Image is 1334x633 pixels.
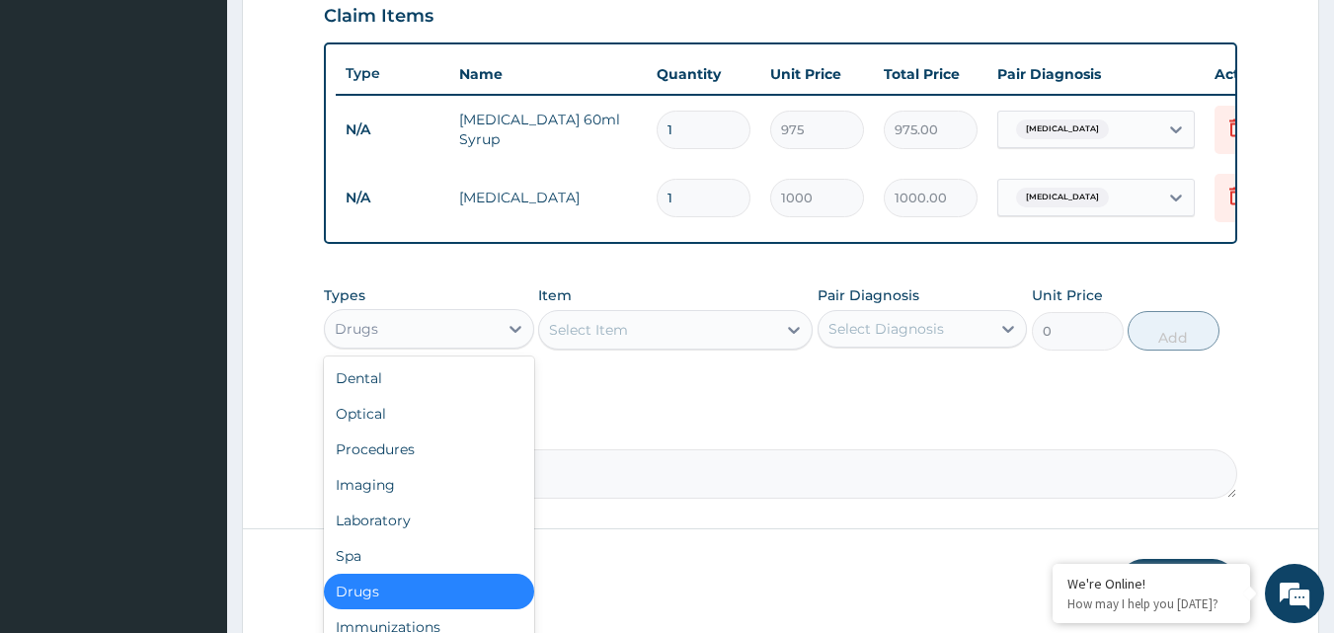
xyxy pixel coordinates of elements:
[760,54,874,94] th: Unit Price
[324,574,534,609] div: Drugs
[1128,311,1219,351] button: Add
[324,360,534,396] div: Dental
[324,10,371,57] div: Minimize live chat window
[538,285,572,305] label: Item
[324,422,1238,438] label: Comment
[324,6,433,28] h3: Claim Items
[1067,575,1235,593] div: We're Online!
[324,396,534,432] div: Optical
[115,191,273,390] span: We're online!
[37,99,80,148] img: d_794563401_company_1708531726252_794563401
[1067,595,1235,612] p: How may I help you today?
[336,180,449,216] td: N/A
[324,432,534,467] div: Procedures
[1016,119,1109,139] span: [MEDICAL_DATA]
[549,320,628,340] div: Select Item
[1016,188,1109,207] span: [MEDICAL_DATA]
[449,100,647,159] td: [MEDICAL_DATA] 60ml Syrup
[1032,285,1103,305] label: Unit Price
[1205,54,1303,94] th: Actions
[335,319,378,339] div: Drugs
[324,538,534,574] div: Spa
[324,287,365,304] label: Types
[647,54,760,94] th: Quantity
[828,319,944,339] div: Select Diagnosis
[987,54,1205,94] th: Pair Diagnosis
[336,112,449,148] td: N/A
[324,503,534,538] div: Laboratory
[1119,559,1237,610] button: Submit
[10,423,376,492] textarea: Type your message and hit 'Enter'
[103,111,332,136] div: Chat with us now
[336,55,449,92] th: Type
[449,178,647,217] td: [MEDICAL_DATA]
[874,54,987,94] th: Total Price
[818,285,919,305] label: Pair Diagnosis
[324,467,534,503] div: Imaging
[449,54,647,94] th: Name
